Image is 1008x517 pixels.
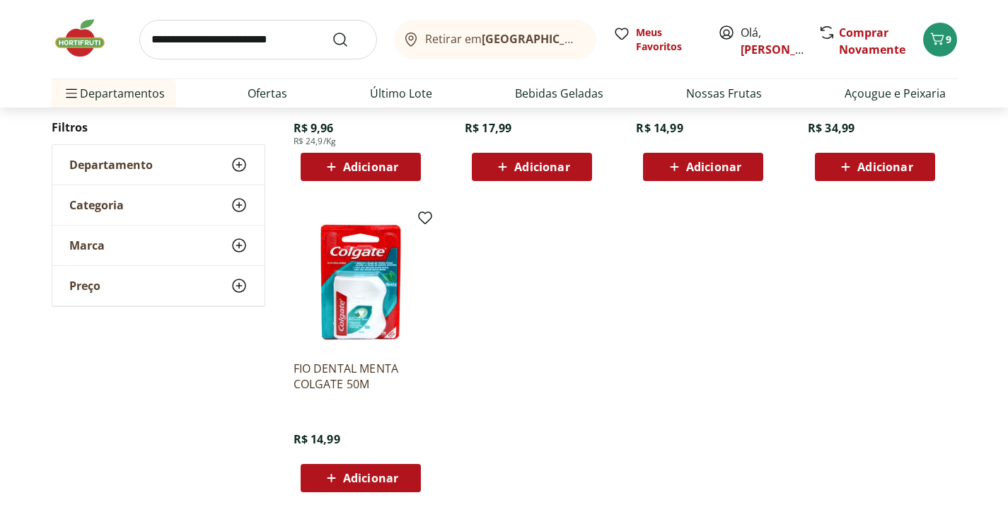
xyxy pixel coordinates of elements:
[69,158,153,172] span: Departamento
[465,120,511,136] span: R$ 17,99
[332,31,366,48] button: Submit Search
[482,31,720,47] b: [GEOGRAPHIC_DATA]/[GEOGRAPHIC_DATA]
[394,20,596,59] button: Retirar em[GEOGRAPHIC_DATA]/[GEOGRAPHIC_DATA]
[63,76,165,110] span: Departamentos
[741,42,833,57] a: [PERSON_NAME]
[52,17,122,59] img: Hortifruti
[343,161,398,173] span: Adicionar
[69,198,124,212] span: Categoria
[69,238,105,252] span: Marca
[741,24,804,58] span: Olá,
[808,120,855,136] span: R$ 34,99
[248,85,287,102] a: Ofertas
[294,431,340,447] span: R$ 14,99
[301,464,421,492] button: Adicionar
[845,85,946,102] a: Açougue e Peixaria
[63,76,80,110] button: Menu
[686,161,741,173] span: Adicionar
[686,85,762,102] a: Nossas Frutas
[69,279,100,293] span: Preço
[52,113,265,141] h2: Filtros
[294,361,428,392] a: FIO DENTAL MENTA COLGATE 50M
[370,85,432,102] a: Último Lote
[294,215,428,349] img: FIO DENTAL MENTA COLGATE 50M
[425,33,581,45] span: Retirar em
[613,25,701,54] a: Meus Favoritos
[636,25,701,54] span: Meus Favoritos
[472,153,592,181] button: Adicionar
[839,25,905,57] a: Comprar Novamente
[643,153,763,181] button: Adicionar
[52,226,265,265] button: Marca
[946,33,951,46] span: 9
[636,120,683,136] span: R$ 14,99
[815,153,935,181] button: Adicionar
[514,161,569,173] span: Adicionar
[52,145,265,185] button: Departamento
[301,153,421,181] button: Adicionar
[139,20,377,59] input: search
[343,472,398,484] span: Adicionar
[923,23,957,57] button: Carrinho
[857,161,913,173] span: Adicionar
[52,266,265,306] button: Preço
[515,85,603,102] a: Bebidas Geladas
[294,120,334,136] span: R$ 9,96
[52,185,265,225] button: Categoria
[294,136,337,147] span: R$ 24,9/Kg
